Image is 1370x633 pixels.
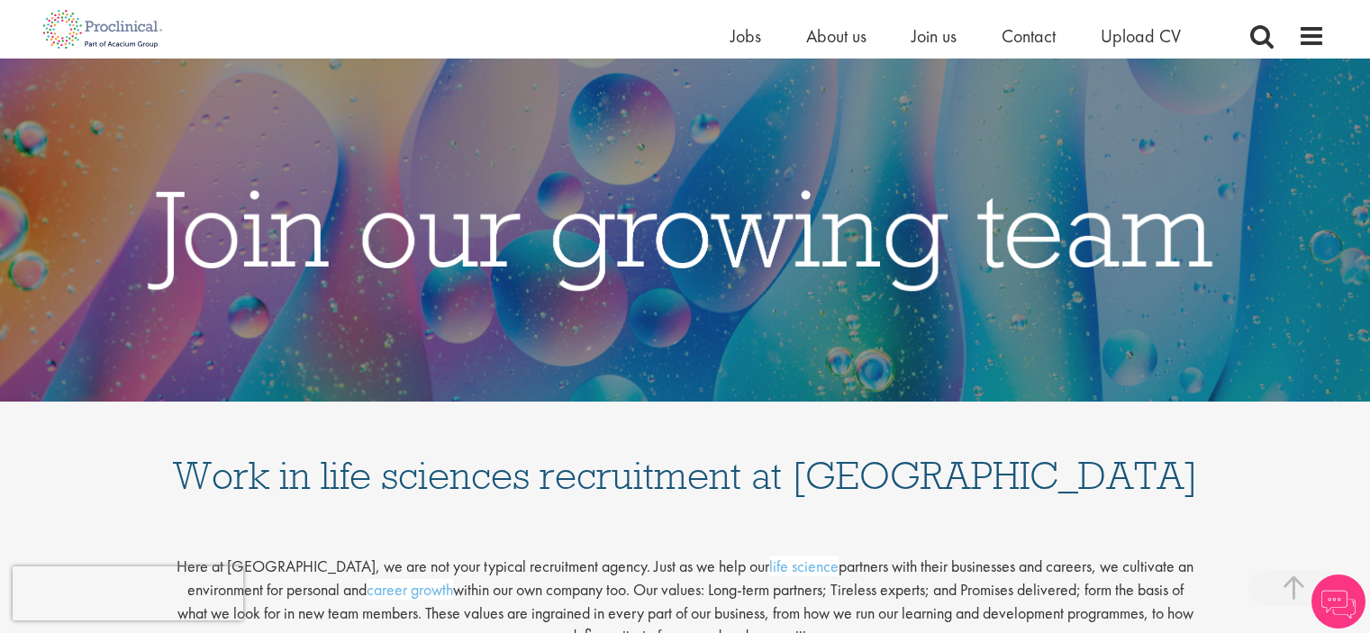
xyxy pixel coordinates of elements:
a: About us [806,24,866,48]
a: career growth [367,579,453,600]
img: Chatbot [1311,574,1365,628]
iframe: reCAPTCHA [13,566,243,620]
a: Contact [1002,24,1056,48]
a: life science [769,556,839,576]
h1: Work in life sciences recruitment at [GEOGRAPHIC_DATA] [172,420,1199,495]
a: Join us [912,24,957,48]
a: Upload CV [1101,24,1181,48]
a: Jobs [730,24,761,48]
